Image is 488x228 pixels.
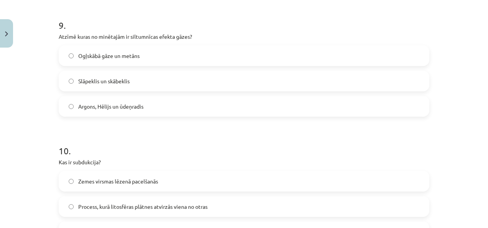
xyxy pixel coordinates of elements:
input: Argons, Hēlijs un ūdeņradis [69,104,74,109]
input: Slāpeklis un skābeklis [69,79,74,84]
span: Ogļskābā gāze un metāns [78,52,140,60]
input: Zemes virsmas lēzenā pacelšanās [69,179,74,184]
span: Slāpeklis un skābeklis [78,77,130,85]
span: Zemes virsmas lēzenā pacelšanās [78,177,158,185]
span: Argons, Hēlijs un ūdeņradis [78,102,143,111]
img: icon-close-lesson-0947bae3869378f0d4975bcd49f059093ad1ed9edebbc8119c70593378902aed.svg [5,31,8,36]
span: Process, kurā litosfēras plātnes atvirzās viena no otras [78,203,208,211]
input: Ogļskābā gāze un metāns [69,53,74,58]
p: Kas ir subdukcija? [59,158,429,166]
h1: 9 . [59,7,429,30]
h1: 10 . [59,132,429,156]
p: Atzīmē kuras no minētajām ir siltumnīcas efekta gāzes? [59,33,429,41]
input: Process, kurā litosfēras plātnes atvirzās viena no otras [69,204,74,209]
